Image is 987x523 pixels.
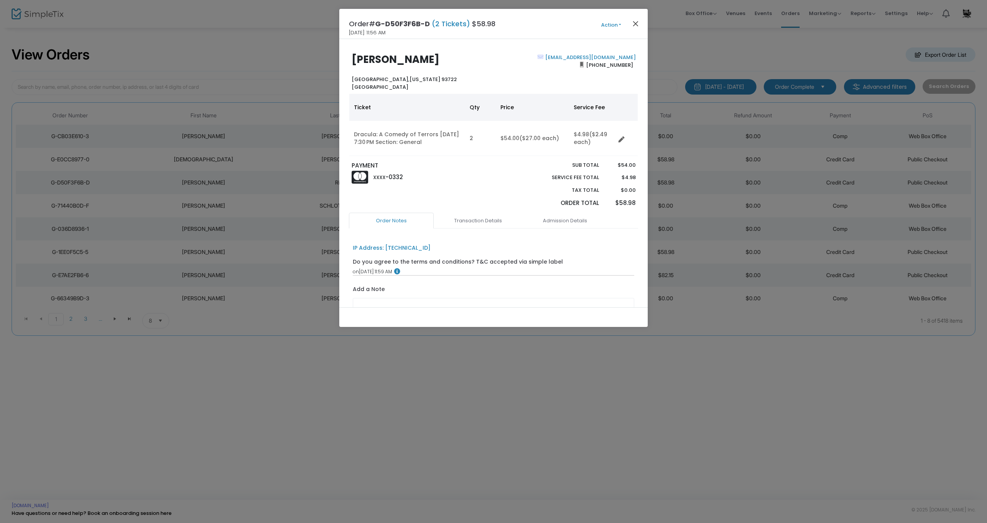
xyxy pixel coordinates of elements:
[353,285,385,295] label: Add a Note
[606,186,635,194] p: $0.00
[349,29,386,37] span: [DATE] 11:56 AM
[606,174,635,181] p: $4.98
[465,94,496,121] th: Qty
[496,121,569,156] td: $54.00
[353,244,431,252] div: IP Address: [TECHNICAL_ID]
[584,59,636,71] span: [PHONE_NUMBER]
[519,134,559,142] span: ($27.00 each)
[375,19,430,29] span: G-D50F3F6B-D
[373,174,386,181] span: XXXX
[569,94,615,121] th: Service Fee
[534,186,599,194] p: Tax Total
[569,121,615,156] td: $4.98
[522,213,607,229] a: Admission Details
[349,213,434,229] a: Order Notes
[349,121,465,156] td: Dracula: A Comedy of Terrors [DATE] 7:30 PM Section: General
[352,52,440,66] b: [PERSON_NAME]
[352,161,490,170] p: PAYMENT
[349,19,495,29] h4: Order# $58.98
[534,174,599,181] p: Service Fee Total
[534,199,599,208] p: Order Total
[386,173,403,181] span: -0332
[588,21,634,29] button: Action
[534,161,599,169] p: Sub total
[353,268,635,275] div: [DATE] 11:59 AM
[352,76,457,91] b: [US_STATE] 93722 [GEOGRAPHIC_DATA]
[574,130,607,146] span: ($2.49 each)
[349,94,465,121] th: Ticket
[606,199,635,208] p: $58.98
[352,76,409,83] span: [GEOGRAPHIC_DATA],
[353,268,359,275] span: on
[349,94,638,156] div: Data table
[436,213,520,229] a: Transaction Details
[496,94,569,121] th: Price
[544,54,636,61] a: [EMAIL_ADDRESS][DOMAIN_NAME]
[353,258,563,266] div: Do you agree to the terms and conditions? T&C accepted via simple label
[430,19,472,29] span: (2 Tickets)
[465,121,496,156] td: 2
[631,19,641,29] button: Close
[606,161,635,169] p: $54.00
